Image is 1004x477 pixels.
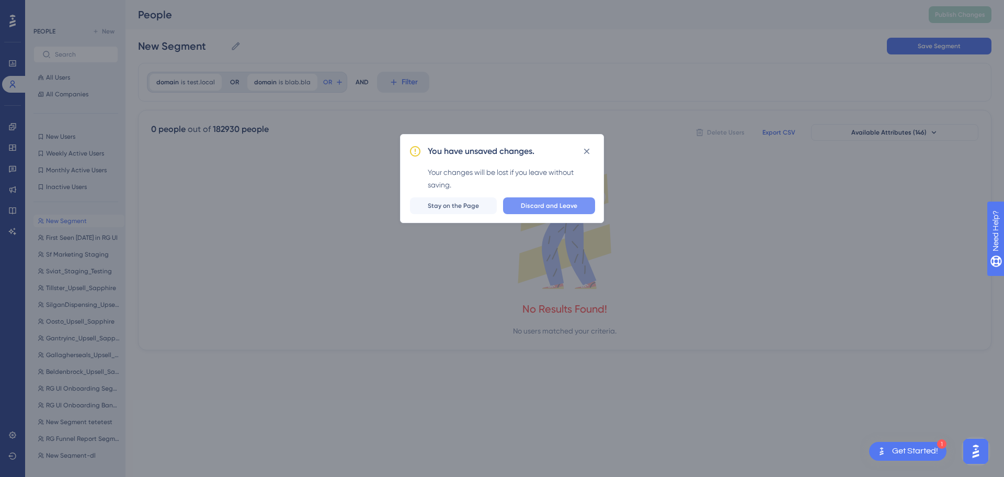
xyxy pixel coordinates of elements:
[875,445,888,458] img: launcher-image-alternative-text
[428,145,534,158] h2: You have unsaved changes.
[892,446,938,457] div: Get Started!
[937,439,946,449] div: 1
[960,436,991,467] iframe: UserGuiding AI Assistant Launcher
[869,442,946,461] div: Open Get Started! checklist, remaining modules: 1
[25,3,65,15] span: Need Help?
[428,166,595,191] div: Your changes will be lost if you leave without saving.
[428,202,479,210] span: Stay on the Page
[521,202,577,210] span: Discard and Leave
